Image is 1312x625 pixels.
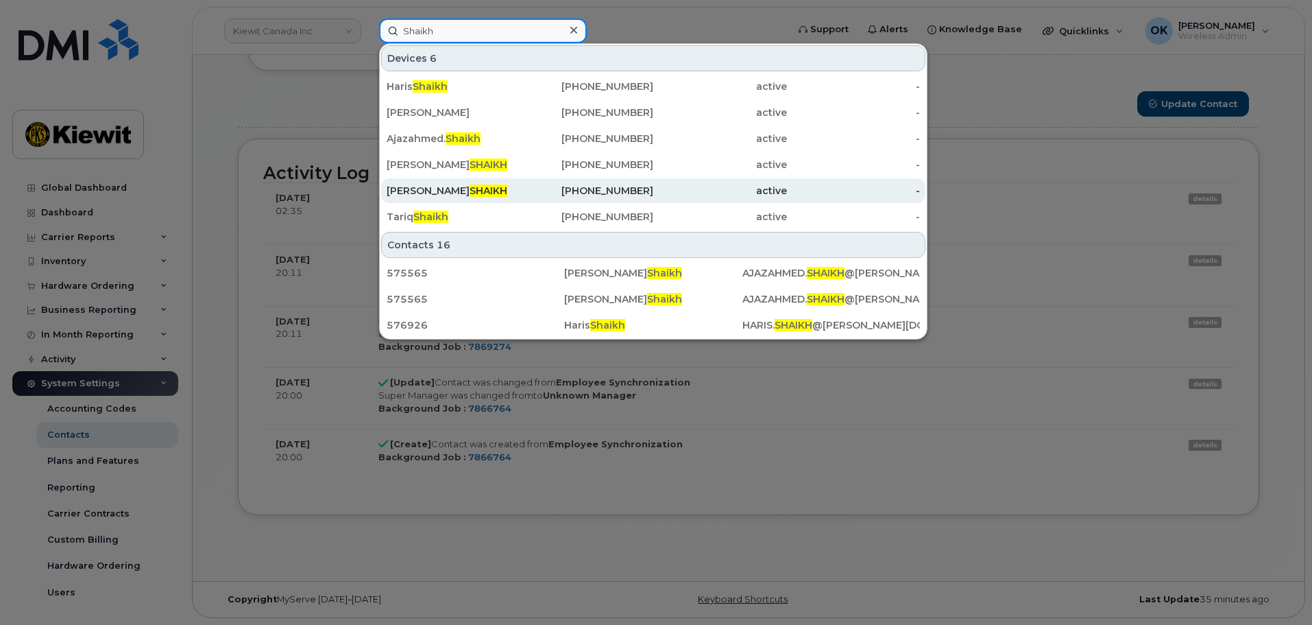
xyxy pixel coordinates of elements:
[387,292,564,306] div: 575565
[381,261,925,285] a: 575565[PERSON_NAME]ShaikhAJAZAHMED.SHAIKH@[PERSON_NAME][DOMAIN_NAME]
[520,158,654,172] div: [PHONE_NUMBER]
[437,238,450,252] span: 16
[381,313,925,338] a: 576926HarisShaikhHARIS.SHAIKH@[PERSON_NAME][DOMAIN_NAME]
[787,184,921,198] div: -
[381,204,925,229] a: TariqShaikh[PHONE_NUMBER]active-
[647,267,682,279] span: Shaikh
[590,319,625,331] span: Shaikh
[379,19,587,43] input: Find something...
[787,80,921,93] div: -
[520,210,654,224] div: [PHONE_NUMBER]
[381,232,925,258] div: Contacts
[387,80,520,93] div: Haris
[653,184,787,198] div: active
[653,80,787,93] div: active
[520,132,654,145] div: [PHONE_NUMBER]
[653,132,787,145] div: active
[381,74,925,99] a: HarisShaikh[PHONE_NUMBER]active-
[381,100,925,125] a: [PERSON_NAME][PHONE_NUMBER]active-
[387,184,520,198] div: [PERSON_NAME]
[381,287,925,311] a: 575565[PERSON_NAME]ShaikhAJAZAHMED.SHAIKH@[PERSON_NAME][DOMAIN_NAME]
[653,210,787,224] div: active
[742,266,920,280] div: AJAZAHMED. @[PERSON_NAME][DOMAIN_NAME]
[742,318,920,332] div: HARIS. @[PERSON_NAME][DOMAIN_NAME]
[807,293,845,305] span: SHAIKH
[520,184,654,198] div: [PHONE_NUMBER]
[387,318,564,332] div: 576926
[470,185,507,197] span: SHAIKH
[787,132,921,145] div: -
[775,319,812,331] span: SHAIKH
[446,132,481,145] span: Shaikh
[470,158,507,171] span: SHAIKH
[564,292,742,306] div: [PERSON_NAME]
[430,51,437,65] span: 6
[381,45,925,71] div: Devices
[742,292,920,306] div: AJAZAHMED. @[PERSON_NAME][DOMAIN_NAME]
[387,158,520,172] div: [PERSON_NAME]
[653,106,787,119] div: active
[520,106,654,119] div: [PHONE_NUMBER]
[647,293,682,305] span: Shaikh
[381,152,925,177] a: [PERSON_NAME]SHAIKH[PHONE_NUMBER]active-
[413,80,448,93] span: Shaikh
[807,267,845,279] span: SHAIKH
[787,106,921,119] div: -
[387,210,520,224] div: Tariq
[381,126,925,151] a: Ajazahmed.Shaikh[PHONE_NUMBER]active-
[564,266,742,280] div: [PERSON_NAME]
[387,266,564,280] div: 575565
[381,178,925,203] a: [PERSON_NAME]SHAIKH[PHONE_NUMBER]active-
[653,158,787,172] div: active
[520,80,654,93] div: [PHONE_NUMBER]
[787,210,921,224] div: -
[564,318,742,332] div: Haris
[787,158,921,172] div: -
[387,106,520,119] div: [PERSON_NAME]
[387,132,520,145] div: Ajazahmed.
[1252,565,1302,615] iframe: Messenger Launcher
[413,211,448,223] span: Shaikh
